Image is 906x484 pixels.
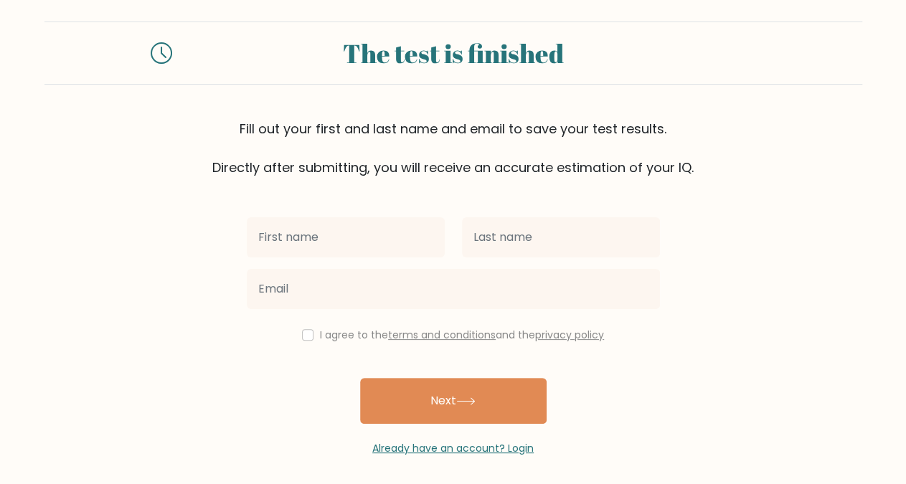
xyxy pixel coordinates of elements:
[462,217,660,257] input: Last name
[247,269,660,309] input: Email
[372,441,534,455] a: Already have an account? Login
[247,217,445,257] input: First name
[388,328,496,342] a: terms and conditions
[320,328,604,342] label: I agree to the and the
[360,378,547,424] button: Next
[44,119,862,177] div: Fill out your first and last name and email to save your test results. Directly after submitting,...
[535,328,604,342] a: privacy policy
[189,34,717,72] div: The test is finished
